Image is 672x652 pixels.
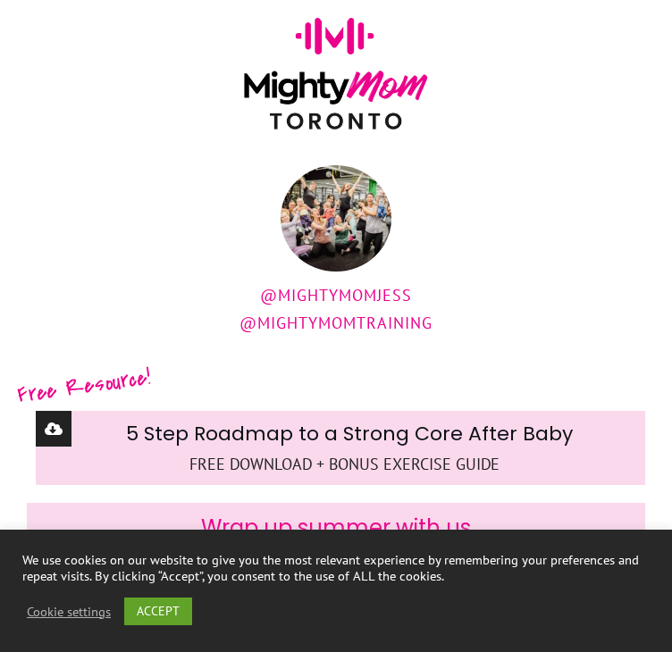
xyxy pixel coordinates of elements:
a: @MightymomTraining [239,313,433,333]
span: Wrap up summer with us [201,513,471,542]
img: mighty-mom-toronto-best-postpartum-prenatal-fitness-private-training-hp-group-fitness [262,165,429,271]
div: We use cookies on our website to give you the most relevant experience by remembering your prefer... [22,552,650,584]
h2: 5 Step Roadmap to a Strong Core After Baby [63,421,626,453]
img: mightymom-logo-toronto [231,18,440,146]
a: @MightyMomJess [260,285,412,305]
p: FREE DOWNLOAD + BONUS EXERCISE GUIDE [63,453,626,475]
p: Free Resource! [15,356,155,415]
a: Cookie settings [27,604,111,620]
a: ACCEPT [124,598,192,625]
